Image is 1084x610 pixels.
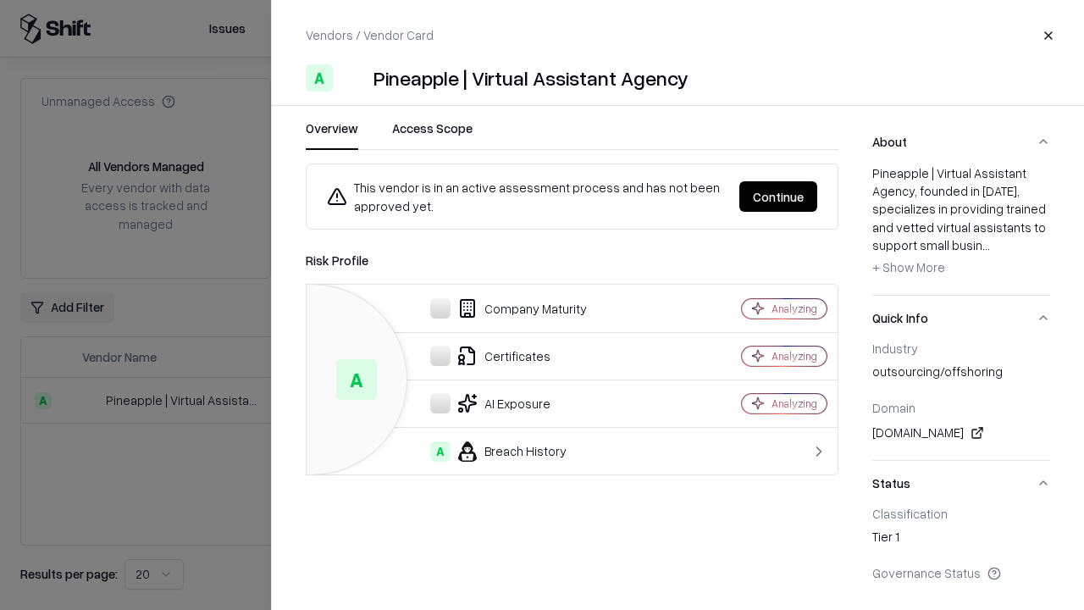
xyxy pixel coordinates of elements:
div: outsourcing/offshoring [872,363,1050,386]
div: Breach History [320,441,683,462]
div: Industry [872,341,1050,356]
div: A [306,64,333,91]
div: Tier 1 [872,528,1050,552]
div: Risk Profile [306,250,838,270]
div: Certificates [320,346,683,366]
div: This vendor is in an active assessment process and has not been approved yet. [327,178,726,215]
div: AI Exposure [320,393,683,413]
button: About [872,119,1050,164]
div: Classification [872,506,1050,521]
div: Pineapple | Virtual Assistant Agency [373,64,689,91]
div: A [336,359,377,400]
div: Pineapple | Virtual Assistant Agency, founded in [DATE], specializes in providing trained and vet... [872,164,1050,281]
button: Continue [739,181,817,212]
button: Access Scope [392,119,473,150]
div: Company Maturity [320,298,683,319]
button: Quick Info [872,296,1050,341]
div: [DOMAIN_NAME] [872,423,1050,443]
div: Analyzing [772,349,817,363]
div: A [430,441,451,462]
div: Analyzing [772,302,817,316]
div: Governance Status [872,565,1050,580]
span: ... [982,237,990,252]
img: Pineapple | Virtual Assistant Agency [340,64,367,91]
button: + Show More [872,254,945,281]
button: Status [872,461,1050,506]
div: Domain [872,400,1050,415]
button: Overview [306,119,358,150]
div: About [872,164,1050,295]
div: Quick Info [872,341,1050,460]
span: + Show More [872,259,945,274]
div: Analyzing [772,396,817,411]
p: Vendors / Vendor Card [306,26,434,44]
